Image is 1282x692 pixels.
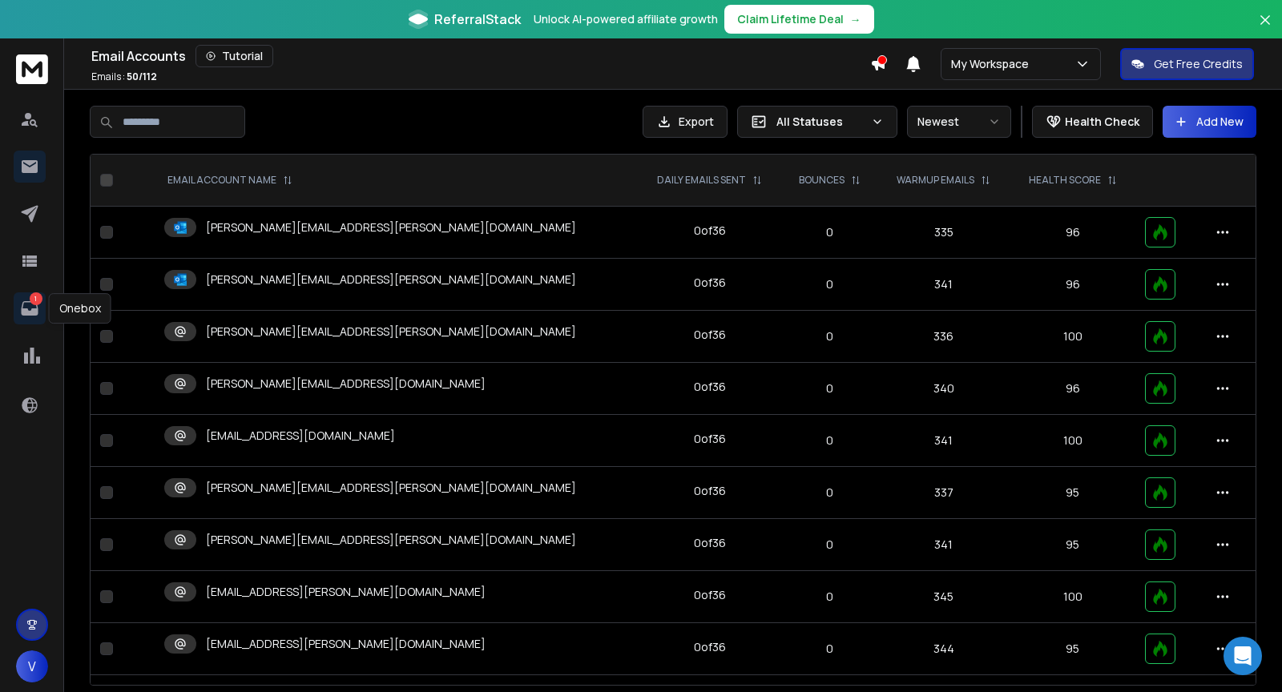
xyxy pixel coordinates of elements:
[206,272,576,288] p: [PERSON_NAME][EMAIL_ADDRESS][PERSON_NAME][DOMAIN_NAME]
[791,537,868,553] p: 0
[791,589,868,605] p: 0
[694,483,726,499] div: 0 of 36
[1010,519,1135,571] td: 95
[1010,415,1135,467] td: 100
[91,45,870,67] div: Email Accounts
[694,431,726,447] div: 0 of 36
[1010,311,1135,363] td: 100
[878,207,1010,259] td: 335
[1010,571,1135,623] td: 100
[206,636,486,652] p: [EMAIL_ADDRESS][PERSON_NAME][DOMAIN_NAME]
[206,584,486,600] p: [EMAIL_ADDRESS][PERSON_NAME][DOMAIN_NAME]
[724,5,874,34] button: Claim Lifetime Deal→
[694,587,726,603] div: 0 of 36
[776,114,865,130] p: All Statuses
[878,467,1010,519] td: 337
[1120,48,1254,80] button: Get Free Credits
[434,10,521,29] span: ReferralStack
[694,223,726,239] div: 0 of 36
[791,380,868,396] p: 0
[127,70,157,83] span: 50 / 112
[791,328,868,344] p: 0
[878,311,1010,363] td: 336
[1255,10,1276,48] button: Close banner
[206,376,486,392] p: [PERSON_NAME][EMAIL_ADDRESS][DOMAIN_NAME]
[694,639,726,655] div: 0 of 36
[791,432,868,449] p: 0
[1010,363,1135,415] td: 96
[1010,623,1135,675] td: 95
[206,324,576,340] p: [PERSON_NAME][EMAIL_ADDRESS][PERSON_NAME][DOMAIN_NAME]
[694,535,726,551] div: 0 of 36
[534,11,718,27] p: Unlock AI-powered affiliate growth
[206,480,576,496] p: [PERSON_NAME][EMAIL_ADDRESS][PERSON_NAME][DOMAIN_NAME]
[791,641,868,657] p: 0
[694,379,726,395] div: 0 of 36
[167,174,292,187] div: EMAIL ACCOUNT NAME
[907,106,1011,138] button: Newest
[30,292,42,305] p: 1
[16,650,48,682] button: V
[1163,106,1256,138] button: Add New
[694,275,726,291] div: 0 of 36
[1010,467,1135,519] td: 95
[1029,174,1101,187] p: HEALTH SCORE
[878,571,1010,623] td: 345
[657,174,746,187] p: DAILY EMAILS SENT
[799,174,845,187] p: BOUNCES
[206,532,576,548] p: [PERSON_NAME][EMAIL_ADDRESS][PERSON_NAME][DOMAIN_NAME]
[878,363,1010,415] td: 340
[791,224,868,240] p: 0
[878,259,1010,311] td: 341
[850,11,861,27] span: →
[1154,56,1243,72] p: Get Free Credits
[878,623,1010,675] td: 344
[878,519,1010,571] td: 341
[49,293,111,324] div: Onebox
[1032,106,1153,138] button: Health Check
[897,174,974,187] p: WARMUP EMAILS
[1065,114,1139,130] p: Health Check
[206,219,576,235] p: [PERSON_NAME][EMAIL_ADDRESS][PERSON_NAME][DOMAIN_NAME]
[1224,637,1262,675] div: Open Intercom Messenger
[1010,259,1135,311] td: 96
[643,106,728,138] button: Export
[91,70,157,83] p: Emails :
[694,327,726,343] div: 0 of 36
[951,56,1035,72] p: My Workspace
[1010,207,1135,259] td: 96
[196,45,273,67] button: Tutorial
[791,276,868,292] p: 0
[206,428,395,444] p: [EMAIL_ADDRESS][DOMAIN_NAME]
[791,485,868,501] p: 0
[878,415,1010,467] td: 341
[14,292,46,324] a: 1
